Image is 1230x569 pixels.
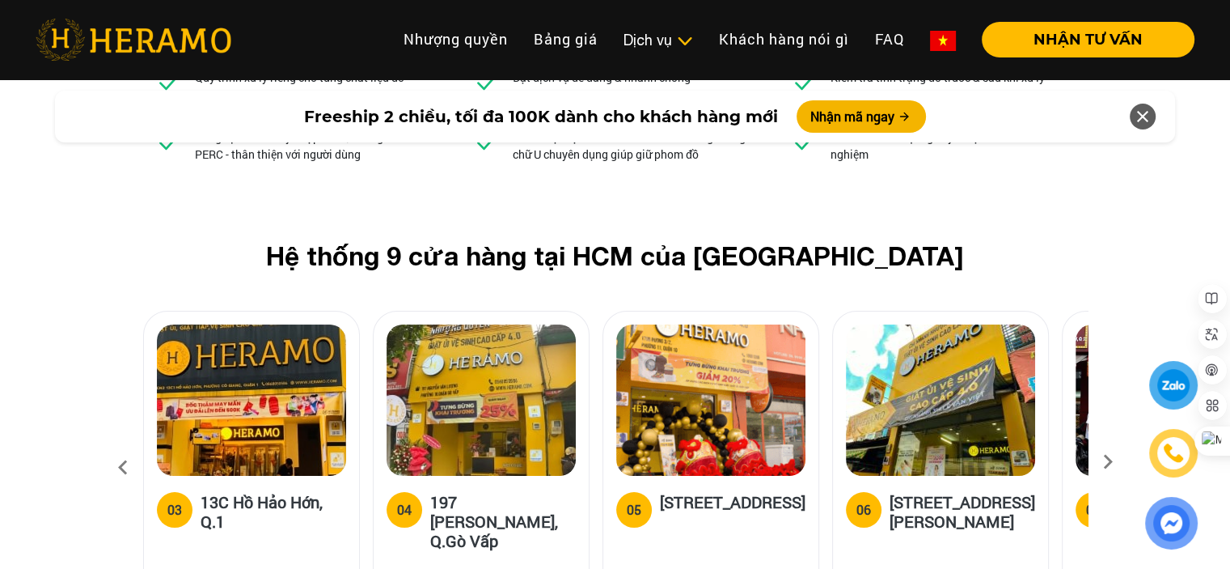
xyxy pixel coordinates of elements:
h5: 197 [PERSON_NAME], Q.Gò Vấp [430,492,576,550]
div: Dịch vụ [623,29,693,51]
a: Khách hàng nói gì [706,22,862,57]
div: 04 [397,500,412,520]
h5: [STREET_ADDRESS] [660,492,805,524]
h5: 13C Hồ Hảo Hớn, Q.1 [201,492,346,531]
a: phone-icon [1152,431,1195,475]
img: phone-icon [1164,444,1183,462]
div: 03 [167,500,182,520]
div: 07 [1086,500,1101,520]
span: Freeship 2 chiều, tối đa 100K dành cho khách hàng mới [303,104,777,129]
img: heramo-logo.png [36,19,231,61]
img: heramo-179b-duong-3-thang-2-phuong-11-quan-10 [616,325,805,476]
h5: [STREET_ADDRESS][PERSON_NAME] [890,492,1035,531]
div: 06 [856,500,871,520]
div: 05 [627,500,641,520]
button: Nhận mã ngay [797,100,926,133]
a: Bảng giá [521,22,611,57]
img: vn-flag.png [930,31,956,51]
img: heramo-197-nguyen-van-luong [387,325,576,476]
a: Nhượng quyền [391,22,521,57]
img: heramo-13c-ho-hao-hon-quan-1 [157,325,346,476]
a: NHẬN TƯ VẤN [969,32,1194,47]
h2: Hệ thống 9 cửa hàng tại HCM của [GEOGRAPHIC_DATA] [169,240,1062,271]
img: subToggleIcon [676,33,693,49]
a: FAQ [862,22,917,57]
button: NHẬN TƯ VẤN [982,22,1194,57]
img: heramo-314-le-van-viet-phuong-tang-nhon-phu-b-quan-9 [846,325,1035,476]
